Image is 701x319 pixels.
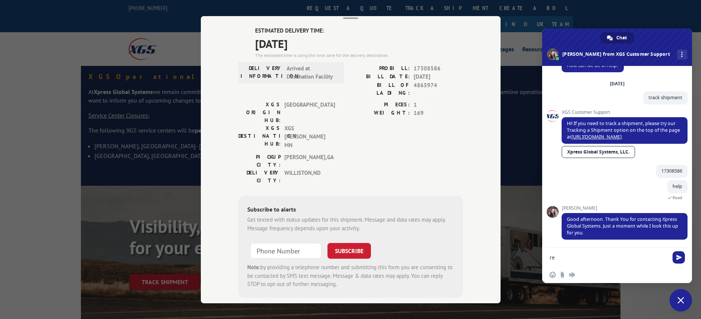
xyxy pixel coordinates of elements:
span: 169 [414,109,463,118]
span: 17308586 [661,168,682,174]
label: BILL DATE: [351,73,410,81]
button: SUBSCRIBE [327,243,371,259]
span: Insert an emoji [550,272,556,278]
label: PICKUP CITY: [238,153,281,169]
span: Arrived at Destination Facility [287,64,337,81]
span: 4865974 [414,81,463,97]
span: [DATE] [414,73,463,81]
span: Chat [616,32,627,43]
input: Phone Number [250,243,321,259]
span: 17308586 [414,64,463,73]
span: Send [673,251,685,264]
div: by providing a telephone number and submitting this form you are consenting to be contacted by SM... [247,263,454,289]
span: track shipment [649,94,682,101]
div: Subscribe to alerts [247,205,454,216]
span: XGS Customer Support [562,110,688,115]
span: Good afternoon. Thank You for contacting Xpress Global Systems. Just a moment while I look this u... [567,216,678,236]
span: [DATE] [255,35,463,52]
label: PIECES: [351,100,410,109]
span: XGS [PERSON_NAME] MN [284,124,335,149]
span: Read [673,195,682,200]
span: Audio message [569,272,575,278]
a: Close chat [670,289,692,312]
textarea: Compose your message... [550,248,670,267]
div: [DATE] [610,82,625,86]
a: Xpress Global Systems, LLC. [562,146,635,158]
strong: Note: [247,264,260,271]
a: Chat [600,32,634,43]
span: help [673,183,682,189]
label: WEIGHT: [351,109,410,118]
span: WILLISTON , ND [284,169,335,185]
span: Hi! If you need to track a shipment, please try our Tracking a Shipment option on the top of the ... [567,120,680,140]
span: 1 [414,100,463,109]
label: PROBILL: [351,64,410,73]
div: The estimated time is using the time zone for the delivery destination. [255,52,463,58]
span: Send a file [559,272,565,278]
span: [GEOGRAPHIC_DATA] [284,100,335,124]
label: BILL OF LADING: [351,81,410,97]
a: [URL][DOMAIN_NAME] [571,134,622,140]
label: XGS DESTINATION HUB: [238,124,281,149]
label: XGS ORIGIN HUB: [238,100,281,124]
span: [PERSON_NAME] , GA [284,153,335,169]
label: DELIVERY CITY: [238,169,281,185]
label: DELIVERY INFORMATION: [241,64,283,81]
label: ESTIMATED DELIVERY TIME: [255,27,463,35]
span: [PERSON_NAME] [562,206,688,211]
div: Get texted with status updates for this shipment. Message and data rates may apply. Message frequ... [247,216,454,233]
